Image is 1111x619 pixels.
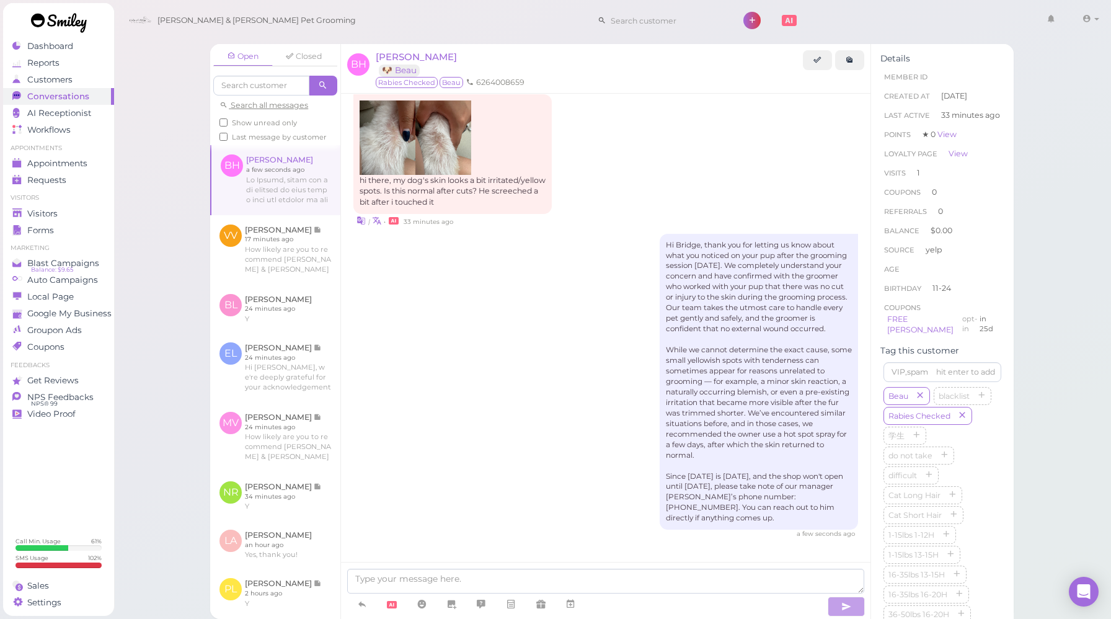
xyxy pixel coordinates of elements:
[880,278,1004,298] li: 11-24
[27,409,76,419] span: Video Proof
[886,590,950,599] span: 16-35lbs 16-20H
[980,314,998,336] div: Expires at2025-09-24 11:59pm
[27,325,82,336] span: Groupon Ads
[884,169,906,177] span: Visits
[886,431,907,440] span: 学生
[213,47,273,66] a: Open
[440,77,463,88] span: Beau
[27,258,99,269] span: Blast Campaigns
[962,314,980,336] div: opt-in
[3,144,114,153] li: Appointments
[3,361,114,370] li: Feedbacks
[27,125,71,135] span: Workflows
[27,597,61,608] span: Settings
[606,11,727,30] input: Search customer
[884,92,930,100] span: Created At
[3,38,114,55] a: Dashboard
[88,554,102,562] div: 102 %
[884,188,921,197] span: Coupons
[157,3,356,38] span: [PERSON_NAME] & [PERSON_NAME] Pet Grooming
[3,594,114,611] a: Settings
[886,391,911,401] span: Beau
[3,322,114,339] a: Groupon Ads
[368,218,370,226] i: |
[884,226,921,235] span: Balance
[884,130,911,139] span: Points
[880,345,1004,356] div: Tag this customer
[3,55,114,71] a: Reports
[463,77,528,88] li: 6264008659
[27,58,60,68] span: Reports
[347,53,370,76] span: BH
[3,272,114,288] a: Auto Campaigns
[27,308,112,319] span: Google My Business
[3,172,114,189] a: Requests
[941,110,1000,121] span: 33 minutes ago
[884,149,937,158] span: Loyalty page
[31,399,58,409] span: NPS® 99
[886,530,937,540] span: 1-15lbs 1-12H
[949,149,968,158] a: View
[1069,577,1099,607] div: Open Intercom Messenger
[219,100,308,110] a: Search all messages
[886,550,941,559] span: 1-15lbs 13-15H
[3,205,114,222] a: Visitors
[27,208,58,219] span: Visitors
[27,158,87,169] span: Appointments
[941,91,967,102] span: [DATE]
[660,234,858,530] div: Hi Bridge, thank you for letting us know about what you noticed on your pup after the grooming se...
[27,581,49,591] span: Sales
[31,265,73,275] span: Balance: $9.65
[886,471,919,480] span: difficult
[27,91,89,102] span: Conversations
[404,218,453,226] span: 08/30/2025 03:37pm
[922,130,957,139] span: ★ 0
[27,342,64,352] span: Coupons
[27,392,94,403] span: NPS Feedbacks
[3,406,114,422] a: Video Proof
[880,202,1004,221] li: 0
[3,71,114,88] a: Customers
[3,194,114,202] li: Visitors
[376,77,438,88] span: Rabies Checked
[3,88,114,105] a: Conversations
[886,510,944,520] span: Cat Short Hair
[880,240,1004,260] li: yelp
[887,314,954,335] a: FREE [PERSON_NAME]
[884,284,921,293] span: Birthday
[27,292,74,302] span: Local Page
[274,47,334,66] a: Closed
[884,73,927,81] span: Member ID
[886,491,943,500] span: Cat Long Hair
[3,372,114,389] a: Get Reviews
[232,133,327,141] span: Last message by customer
[886,411,953,421] span: Rabies Checked
[219,118,228,127] input: Show unread only
[15,537,61,545] div: Call Min. Usage
[3,577,114,594] a: Sales
[936,391,972,401] span: blacklist
[3,288,114,305] a: Local Page
[27,375,79,386] span: Get Reviews
[880,163,1004,183] li: 1
[937,130,957,139] a: View
[379,65,420,76] a: 🐶 Beau
[3,155,114,172] a: Appointments
[213,76,309,96] input: Search customer
[27,225,54,236] span: Forms
[27,74,73,85] span: Customers
[886,451,935,460] span: do not take
[27,41,73,51] span: Dashboard
[3,255,114,272] a: Blast Campaigns Balance: $9.65
[3,305,114,322] a: Google My Business
[883,362,1001,382] input: VIP,spam
[415,100,471,175] img: media
[91,537,102,545] div: 61 %
[886,610,952,619] span: 36-50lbs 16-20H
[27,108,91,118] span: AI Receptionist
[353,214,858,227] div: •
[884,111,930,120] span: Last Active
[3,122,114,138] a: Workflows
[3,389,114,406] a: NPS Feedbacks NPS® 99
[3,339,114,355] a: Coupons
